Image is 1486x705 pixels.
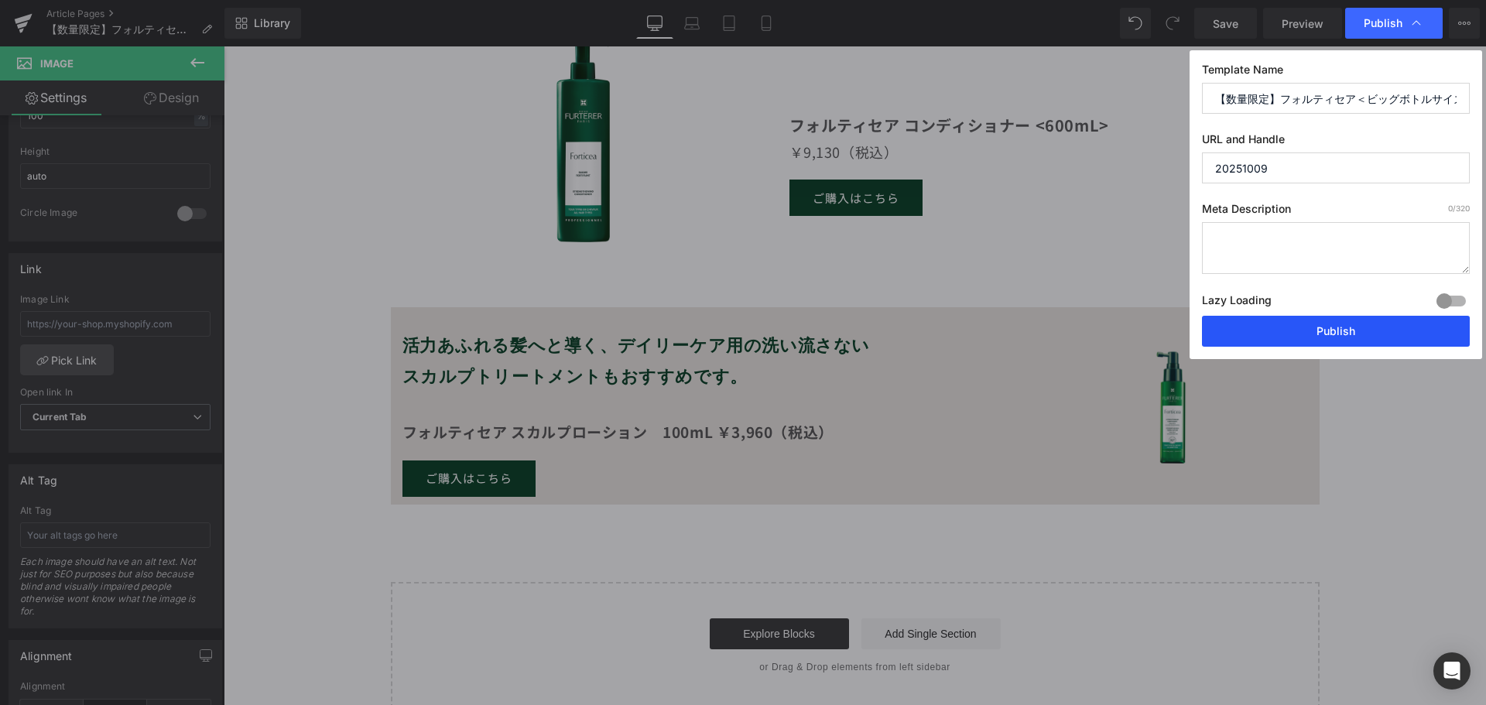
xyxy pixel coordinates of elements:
[1202,316,1470,347] button: Publish
[179,375,610,395] strong: フォルティセア スカルプローション 100mL ￥3,960（税込）
[566,67,885,90] strong: フォルティセア コンディショナー <600mL>
[1202,132,1470,152] label: URL and Handle
[1364,16,1402,30] span: Publish
[1448,204,1470,213] span: /320
[1202,290,1272,316] label: Lazy Loading
[1448,204,1453,213] span: 0
[638,572,777,603] a: Add Single Section
[192,615,1071,626] p: or Drag & Drop elements from left sidebar
[1202,63,1470,83] label: Template Name
[179,320,524,341] b: スカルプトリートメントもおすすめです。
[486,572,625,603] a: Explore Blocks
[566,93,1084,118] p: ￥9,130（税込）
[566,133,699,169] a: ご購入はこちら
[179,414,312,450] a: ご購入はこちら
[1433,652,1471,690] div: Open Intercom Messenger
[1202,202,1470,222] label: Meta Description
[179,289,647,310] b: 活力あふれる髪へと導く、デイリーケア用の洗い流さない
